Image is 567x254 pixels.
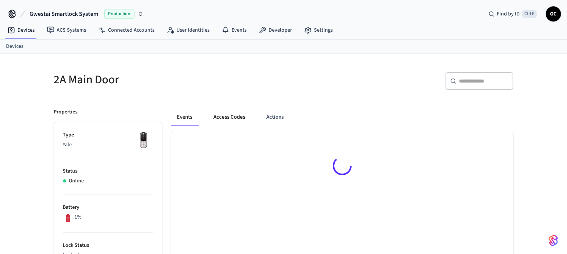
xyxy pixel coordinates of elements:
[6,43,23,50] a: Devices
[216,23,253,37] a: Events
[54,72,279,87] h5: 2A Main Door
[549,234,558,246] img: SeamLogoGradient.69752ec5.svg
[92,23,161,37] a: Connected Accounts
[547,7,560,21] span: GC
[74,213,82,221] p: 1%
[171,108,513,126] div: ant example
[54,108,78,116] p: Properties
[546,6,561,21] button: GC
[63,204,153,211] p: Battery
[29,9,98,18] span: Gwestai Smartlock System
[171,108,199,126] button: Events
[497,10,520,18] span: Find by ID
[63,242,153,249] p: Lock Status
[161,23,216,37] a: User Identities
[522,10,537,18] span: Ctrl K
[104,9,134,19] span: Production
[134,131,153,150] img: Yale Assure Touchscreen Wifi Smart Lock, Satin Nickel, Front
[63,141,153,149] p: Yale
[261,108,290,126] button: Actions
[63,167,153,175] p: Status
[41,23,92,37] a: ACS Systems
[482,7,543,21] div: Find by IDCtrl K
[253,23,298,37] a: Developer
[208,108,252,126] button: Access Codes
[69,177,84,185] p: Online
[63,131,153,139] p: Type
[2,23,41,37] a: Devices
[298,23,339,37] a: Settings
